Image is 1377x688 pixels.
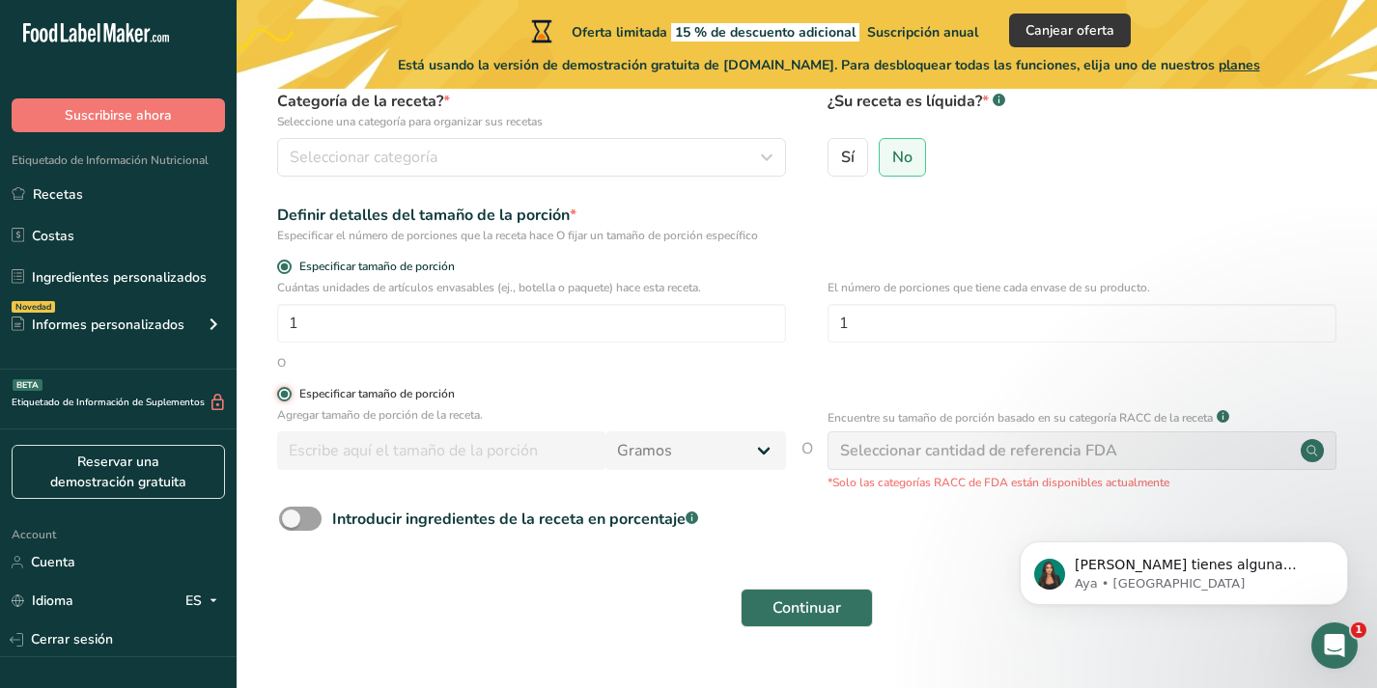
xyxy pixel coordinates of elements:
[1219,56,1260,74] span: planes
[277,138,786,177] button: Seleccionar categoría
[1351,622,1366,638] span: 1
[828,474,1336,491] p: *Solo las categorías RACC de FDA están disponibles actualmente
[840,439,1117,462] div: Seleccionar cantidad de referencia FDA
[398,55,1260,75] span: Está usando la versión de demostración gratuita de [DOMAIN_NAME]. Para desbloquear todas las func...
[65,105,172,125] span: Suscribirse ahora
[12,584,73,618] a: Idioma
[277,406,786,424] p: Agregar tamaño de porción de la receta.
[773,596,841,619] span: Continuar
[13,379,42,391] div: BETA
[671,23,859,41] span: 15 % de descuento adicional
[277,90,786,130] label: Categoría de la receta?
[828,409,1213,427] p: Encuentre su tamaño de porción basado en su categoría RACC de la receta
[828,90,1336,130] label: ¿Su receta es líquida?
[185,590,225,613] div: ES
[12,445,225,499] a: Reservar una demostración gratuita
[277,204,786,227] div: Definir detalles del tamaño de la porción
[741,589,873,627] button: Continuar
[277,113,786,130] p: Seleccione una categoría para organizar sus recetas
[991,501,1377,636] iframe: Intercom notifications mensaje
[527,19,978,42] div: Oferta limitada
[277,354,286,372] div: O
[12,301,55,313] div: Novedad
[299,387,455,401] div: Especificar tamaño de porción
[867,23,978,41] span: Suscripción anual
[12,315,184,335] div: Informes personalizados
[277,227,786,244] div: Especificar el número de porciones que la receta hace O fijar un tamaño de porción específico
[12,98,225,132] button: Suscribirse ahora
[292,260,455,274] span: Especificar tamaño de porción
[892,148,913,167] span: No
[841,148,855,167] span: Sí
[828,279,1336,296] p: El número de porciones que tiene cada envase de su producto.
[1009,14,1131,47] button: Canjear oferta
[277,431,605,470] input: Escribe aquí el tamaño de la porción
[277,279,786,296] p: Cuántas unidades de artículos envasables (ej., botella o paquete) hace esta receta.
[332,508,698,531] div: Introducir ingredientes de la receta en porcentaje
[1311,622,1358,669] iframe: Intercom live chat
[801,437,813,491] span: O
[290,146,437,169] span: Seleccionar categoría
[1026,20,1114,41] span: Canjear oferta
